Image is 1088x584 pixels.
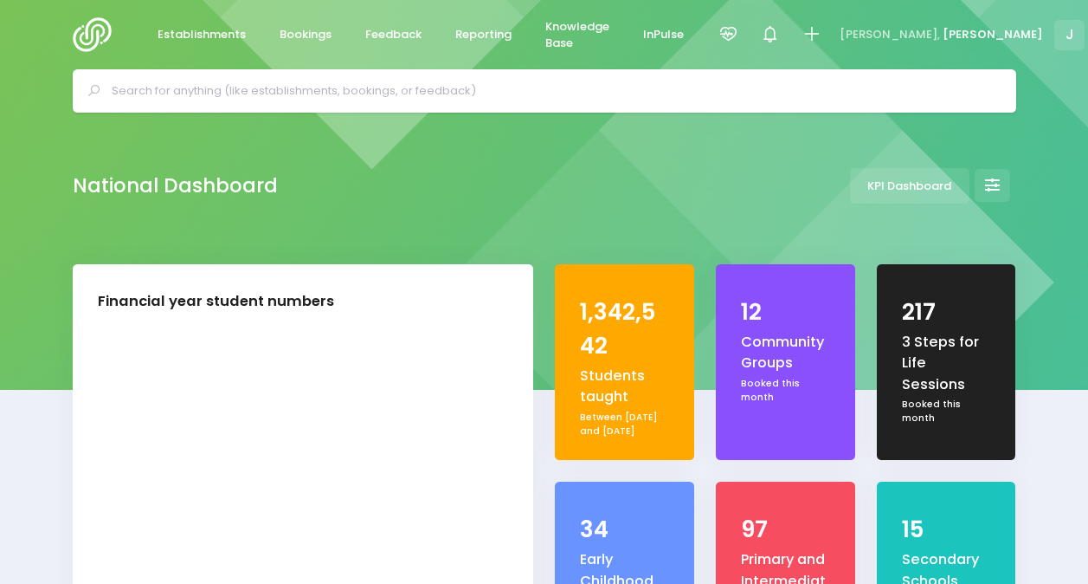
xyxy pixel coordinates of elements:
[902,513,990,547] div: 15
[943,26,1043,43] span: [PERSON_NAME]
[98,291,334,313] div: Financial year student numbers
[741,513,829,547] div: 97
[280,26,332,43] span: Bookings
[741,332,829,374] div: Community Groups
[580,411,668,438] div: Between [DATE] and [DATE]
[266,18,346,52] a: Bookings
[850,168,969,204] a: KPI Dashboard
[455,26,512,43] span: Reporting
[580,295,668,363] div: 1,342,542
[365,26,422,43] span: Feedback
[531,10,624,61] a: Knowledge Base
[580,513,668,547] div: 34
[902,398,990,425] div: Booked this month
[1054,20,1085,50] span: J
[902,295,990,329] div: 217
[73,17,122,52] img: Logo
[441,18,526,52] a: Reporting
[643,26,684,43] span: InPulse
[144,18,261,52] a: Establishments
[158,26,246,43] span: Establishments
[545,18,609,52] span: Knowledge Base
[902,332,990,395] div: 3 Steps for Life Sessions
[741,377,829,404] div: Booked this month
[741,295,829,329] div: 12
[840,26,940,43] span: [PERSON_NAME],
[351,18,436,52] a: Feedback
[629,18,699,52] a: InPulse
[73,174,278,198] h2: National Dashboard
[580,366,668,408] div: Students taught
[112,78,992,104] input: Search for anything (like establishments, bookings, or feedback)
